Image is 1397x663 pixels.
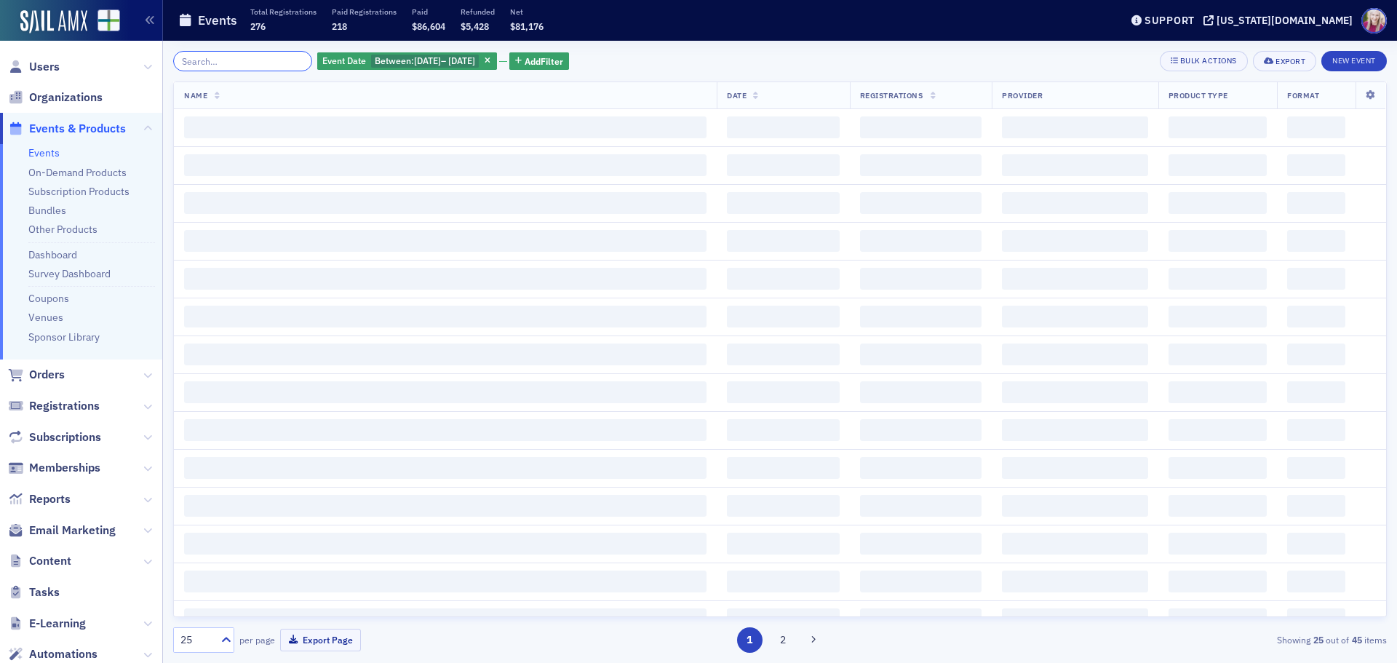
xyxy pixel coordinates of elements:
[239,633,275,646] label: per page
[184,419,707,441] span: ‌
[860,381,982,403] span: ‌
[1002,268,1147,290] span: ‌
[860,154,982,176] span: ‌
[8,460,100,476] a: Memberships
[97,9,120,32] img: SailAMX
[860,495,982,517] span: ‌
[1287,495,1345,517] span: ‌
[1002,154,1147,176] span: ‌
[250,7,317,17] p: Total Registrations
[1002,419,1147,441] span: ‌
[860,306,982,327] span: ‌
[29,646,97,662] span: Automations
[1349,633,1364,646] strong: 45
[1180,57,1237,65] div: Bulk Actions
[510,7,544,17] p: Net
[1002,381,1147,403] span: ‌
[184,495,707,517] span: ‌
[1169,268,1267,290] span: ‌
[28,311,63,324] a: Venues
[1002,116,1147,138] span: ‌
[727,116,839,138] span: ‌
[1169,608,1267,630] span: ‌
[1253,51,1316,71] button: Export
[1002,495,1147,517] span: ‌
[727,457,839,479] span: ‌
[29,367,65,383] span: Orders
[28,146,60,159] a: Events
[1002,90,1043,100] span: Provider
[448,55,475,66] span: [DATE]
[1002,608,1147,630] span: ‌
[8,553,71,569] a: Content
[375,55,414,66] span: Between :
[1169,116,1267,138] span: ‌
[28,185,130,198] a: Subscription Products
[1287,608,1345,630] span: ‌
[8,616,86,632] a: E-Learning
[860,116,982,138] span: ‌
[29,460,100,476] span: Memberships
[860,192,982,214] span: ‌
[8,523,116,539] a: Email Marketing
[184,154,707,176] span: ‌
[1169,192,1267,214] span: ‌
[29,523,116,539] span: Email Marketing
[29,59,60,75] span: Users
[8,59,60,75] a: Users
[1321,53,1387,66] a: New Event
[727,344,839,365] span: ‌
[8,121,126,137] a: Events & Products
[727,90,747,100] span: Date
[8,584,60,600] a: Tasks
[1287,90,1319,100] span: Format
[727,608,839,630] span: ‌
[461,20,489,32] span: $5,428
[28,223,97,236] a: Other Products
[29,616,86,632] span: E-Learning
[1002,192,1147,214] span: ‌
[29,584,60,600] span: Tasks
[1287,344,1345,365] span: ‌
[184,306,707,327] span: ‌
[1169,533,1267,555] span: ‌
[20,10,87,33] img: SailAMX
[29,121,126,137] span: Events & Products
[184,533,707,555] span: ‌
[1169,495,1267,517] span: ‌
[860,230,982,252] span: ‌
[29,90,103,106] span: Organizations
[1002,457,1147,479] span: ‌
[1287,306,1345,327] span: ‌
[727,495,839,517] span: ‌
[1287,381,1345,403] span: ‌
[322,55,366,66] span: Event Date
[1169,230,1267,252] span: ‌
[184,608,707,630] span: ‌
[8,646,97,662] a: Automations
[414,55,475,66] span: –
[1287,230,1345,252] span: ‌
[860,344,982,365] span: ‌
[461,7,495,17] p: Refunded
[1169,306,1267,327] span: ‌
[1169,154,1267,176] span: ‌
[184,381,707,403] span: ‌
[1287,457,1345,479] span: ‌
[1287,419,1345,441] span: ‌
[1002,344,1147,365] span: ‌
[332,20,347,32] span: 218
[28,330,100,344] a: Sponsor Library
[1169,457,1267,479] span: ‌
[184,457,707,479] span: ‌
[28,248,77,261] a: Dashboard
[1321,51,1387,71] button: New Event
[28,204,66,217] a: Bundles
[860,571,982,592] span: ‌
[29,553,71,569] span: Content
[727,154,839,176] span: ‌
[412,20,445,32] span: $86,604
[198,12,237,29] h1: Events
[29,491,71,507] span: Reports
[29,429,101,445] span: Subscriptions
